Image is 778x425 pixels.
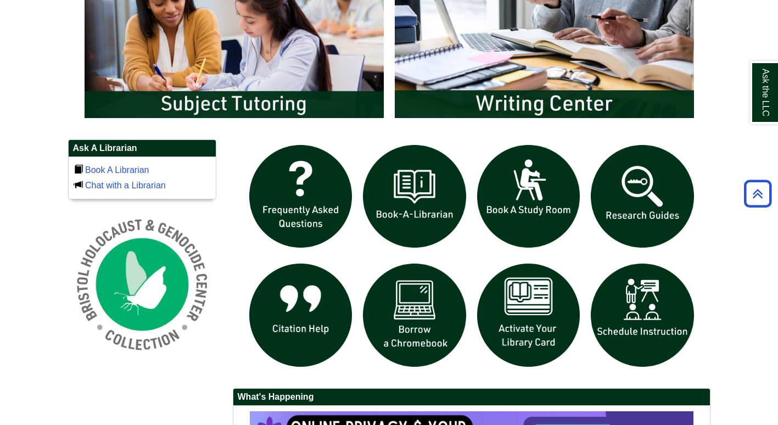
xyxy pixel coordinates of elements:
h2: Ask A Librarian [69,140,216,157]
a: Chat with a Librarian [85,181,166,190]
h2: What's Happening [233,389,710,406]
img: frequently asked questions [244,139,358,254]
a: Back to Top [740,186,775,201]
img: book a study room icon links to book a study room web page [472,139,586,254]
img: citation help icon links to citation help guide page [244,258,358,372]
a: Book A Librarian [85,165,149,175]
div: slideshow [244,139,699,377]
img: Research Guides icon links to research guides web page [585,139,699,254]
img: activate Library Card icon links to form to activate student ID into library card [472,258,586,372]
img: Holocaust and Genocide Collection [68,210,216,359]
img: Book a Librarian icon links to book a librarian web page [357,139,472,254]
img: For faculty. Schedule Library Instruction icon links to form. [585,258,699,372]
img: Borrow a chromebook icon links to the borrow a chromebook web page [357,258,472,372]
